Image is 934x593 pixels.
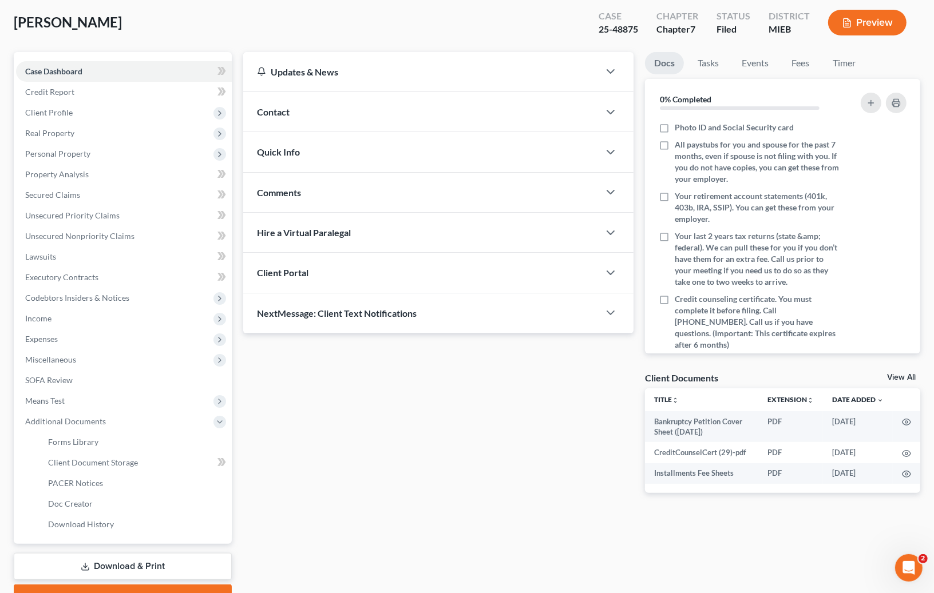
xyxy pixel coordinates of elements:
a: Date Added expand_more [832,395,884,404]
a: Events [733,52,778,74]
span: Credit counseling certificate. You must complete it before filing. Call [PHONE_NUMBER]. Call us i... [675,293,842,351]
i: unfold_more [807,397,814,404]
div: Chapter [656,23,698,36]
span: Real Property [25,128,74,138]
span: Photo ID and Social Security card [675,122,794,133]
button: Preview [828,10,907,35]
span: Means Test [25,396,65,405]
td: [DATE] [823,442,893,463]
span: Doc Creator [48,499,93,508]
span: Contact [257,106,290,117]
span: Client Profile [25,108,73,117]
div: Chapter [656,10,698,23]
td: [DATE] [823,463,893,484]
a: Forms Library [39,432,232,452]
span: Expenses [25,334,58,344]
span: Credit Report [25,87,74,97]
span: Your last 2 years tax returns (state &amp; federal). We can pull these for you if you don’t have ... [675,230,842,288]
span: Client Portal [257,267,308,278]
a: Tasks [688,52,728,74]
a: Timer [824,52,865,74]
div: MIEB [769,23,810,36]
span: Download History [48,519,114,529]
a: Property Analysis [16,164,232,185]
iframe: Intercom live chat [895,554,923,582]
strong: 0% Completed [660,94,711,104]
span: Secured Claims [25,190,80,200]
a: Fees [782,52,819,74]
a: SOFA Review [16,370,232,391]
a: Client Document Storage [39,452,232,473]
a: Doc Creator [39,493,232,514]
i: expand_more [877,397,884,404]
span: NextMessage: Client Text Notifications [257,308,417,319]
a: PACER Notices [39,473,232,493]
td: [DATE] [823,411,893,443]
span: Income [25,313,52,323]
a: Executory Contracts [16,267,232,288]
a: Unsecured Priority Claims [16,205,232,226]
span: Client Document Storage [48,457,138,467]
div: Updates & News [257,66,585,78]
span: All paystubs for you and spouse for the past 7 months, even if spouse is not filing with you. If ... [675,139,842,185]
a: Extensionunfold_more [767,395,814,404]
td: CreditCounselCert (29)-pdf [645,442,758,463]
span: Comments [257,187,301,198]
a: Download & Print [14,553,232,580]
a: Credit Report [16,82,232,102]
span: Lawsuits [25,252,56,261]
td: PDF [758,411,823,443]
a: Titleunfold_more [654,395,679,404]
td: PDF [758,463,823,484]
i: unfold_more [672,397,679,404]
span: SOFA Review [25,375,73,385]
div: Case [599,10,638,23]
div: Filed [717,23,750,36]
a: Case Dashboard [16,61,232,82]
div: Status [717,10,750,23]
div: 25-48875 [599,23,638,36]
span: Codebtors Insiders & Notices [25,293,129,303]
span: Personal Property [25,149,90,158]
span: Property Analysis [25,169,89,179]
a: Lawsuits [16,246,232,267]
span: Miscellaneous [25,355,76,364]
span: Forms Library [48,437,98,447]
div: Client Documents [645,372,718,384]
a: Unsecured Nonpriority Claims [16,226,232,246]
a: View All [887,373,916,381]
span: 7 [690,23,695,34]
a: Docs [645,52,684,74]
div: District [769,10,810,23]
span: Case Dashboard [25,66,82,76]
span: Your retirement account statements (401k, 403b, IRA, SSIP). You can get these from your employer. [675,190,842,225]
span: PACER Notices [48,478,103,488]
a: Secured Claims [16,185,232,205]
span: 2 [919,554,928,563]
span: Hire a Virtual Paralegal [257,227,351,238]
span: Additional Documents [25,416,106,426]
span: Unsecured Priority Claims [25,210,120,220]
a: Download History [39,514,232,535]
span: [PERSON_NAME] [14,14,122,30]
td: Bankruptcy Petition Cover Sheet ([DATE]) [645,411,758,443]
span: Quick Info [257,146,300,157]
td: PDF [758,442,823,463]
span: Unsecured Nonpriority Claims [25,231,134,241]
td: Installments Fee Sheets [645,463,758,484]
span: Executory Contracts [25,272,98,282]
